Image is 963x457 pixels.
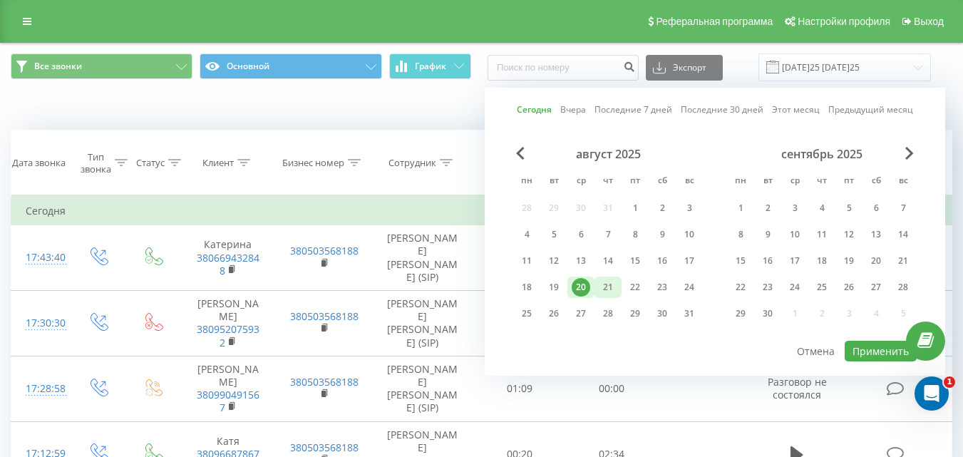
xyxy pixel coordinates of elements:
[371,225,474,291] td: [PERSON_NAME] [PERSON_NAME] (SIP)
[594,103,672,116] a: Последние 7 дней
[890,250,917,272] div: вс 21 сент. 2025 г.
[754,224,781,245] div: вт 9 сент. 2025 г.
[545,304,563,323] div: 26
[197,251,259,277] a: 380669432848
[594,303,622,324] div: чт 28 авг. 2025 г.
[566,356,658,421] td: 00:00
[540,277,567,298] div: вт 19 авг. 2025 г.
[862,197,890,219] div: сб 6 сент. 2025 г.
[388,157,436,169] div: Сотрудник
[808,197,835,219] div: чт 4 сент. 2025 г.
[622,303,649,324] div: пт 29 авг. 2025 г.
[626,199,644,217] div: 1
[545,278,563,297] div: 19
[516,147,525,160] span: Previous Month
[727,303,754,324] div: пн 29 сент. 2025 г.
[786,252,804,270] div: 17
[649,224,676,245] div: сб 9 авг. 2025 г.
[835,250,862,272] div: пт 19 сент. 2025 г.
[754,250,781,272] div: вт 16 сент. 2025 г.
[680,225,699,244] div: 10
[915,376,949,411] iframe: Intercom live chat
[599,225,617,244] div: 7
[516,171,537,192] abbr: понедельник
[758,304,777,323] div: 30
[180,225,276,291] td: Катерина
[914,16,944,27] span: Выход
[808,277,835,298] div: чт 25 сент. 2025 г.
[622,250,649,272] div: пт 15 авг. 2025 г.
[862,224,890,245] div: сб 13 сент. 2025 г.
[835,224,862,245] div: пт 12 сент. 2025 г.
[754,303,781,324] div: вт 30 сент. 2025 г.
[81,151,111,175] div: Тип звонка
[567,224,594,245] div: ср 6 авг. 2025 г.
[768,375,827,401] span: Разговор не состоялся
[781,197,808,219] div: ср 3 сент. 2025 г.
[290,375,359,389] a: 380503568188
[653,304,671,323] div: 30
[758,278,777,297] div: 23
[517,278,536,297] div: 18
[892,171,914,192] abbr: воскресенье
[597,171,619,192] abbr: четверг
[180,356,276,421] td: [PERSON_NAME]
[202,157,234,169] div: Клиент
[676,250,703,272] div: вс 17 авг. 2025 г.
[840,278,858,297] div: 26
[282,157,344,169] div: Бизнес номер
[572,304,590,323] div: 27
[781,224,808,245] div: ср 10 сент. 2025 г.
[26,309,56,337] div: 17:30:30
[371,291,474,356] td: [PERSON_NAME] [PERSON_NAME] (SIP)
[905,147,914,160] span: Next Month
[560,103,586,116] a: Вчера
[813,252,831,270] div: 18
[599,252,617,270] div: 14
[758,225,777,244] div: 9
[840,252,858,270] div: 19
[838,171,860,192] abbr: пятница
[513,250,540,272] div: пн 11 авг. 2025 г.
[567,277,594,298] div: ср 20 авг. 2025 г.
[758,199,777,217] div: 2
[811,171,833,192] abbr: четверг
[513,303,540,324] div: пн 25 авг. 2025 г.
[371,356,474,421] td: [PERSON_NAME] [PERSON_NAME] (SIP)
[540,224,567,245] div: вт 5 авг. 2025 г.
[894,225,912,244] div: 14
[813,225,831,244] div: 11
[646,55,723,81] button: Экспорт
[727,277,754,298] div: пн 22 сент. 2025 г.
[798,16,890,27] span: Настройки профиля
[599,304,617,323] div: 28
[622,197,649,219] div: пт 1 авг. 2025 г.
[676,197,703,219] div: вс 3 авг. 2025 г.
[727,250,754,272] div: пн 15 сент. 2025 г.
[867,252,885,270] div: 20
[649,303,676,324] div: сб 30 авг. 2025 г.
[626,304,644,323] div: 29
[626,278,644,297] div: 22
[890,277,917,298] div: вс 28 сент. 2025 г.
[626,225,644,244] div: 8
[11,53,192,79] button: Все звонки
[786,278,804,297] div: 24
[730,171,751,192] abbr: понедельник
[862,277,890,298] div: сб 27 сент. 2025 г.
[197,322,259,349] a: 380952075932
[290,441,359,454] a: 380503568188
[11,197,952,225] td: Сегодня
[649,250,676,272] div: сб 16 авг. 2025 г.
[840,225,858,244] div: 12
[626,252,644,270] div: 15
[474,291,566,356] td: 01:35
[517,304,536,323] div: 25
[808,250,835,272] div: чт 18 сент. 2025 г.
[567,250,594,272] div: ср 13 авг. 2025 г.
[681,103,763,116] a: Последние 30 дней
[570,171,592,192] abbr: среда
[545,225,563,244] div: 5
[513,224,540,245] div: пн 4 авг. 2025 г.
[679,171,700,192] abbr: воскресенье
